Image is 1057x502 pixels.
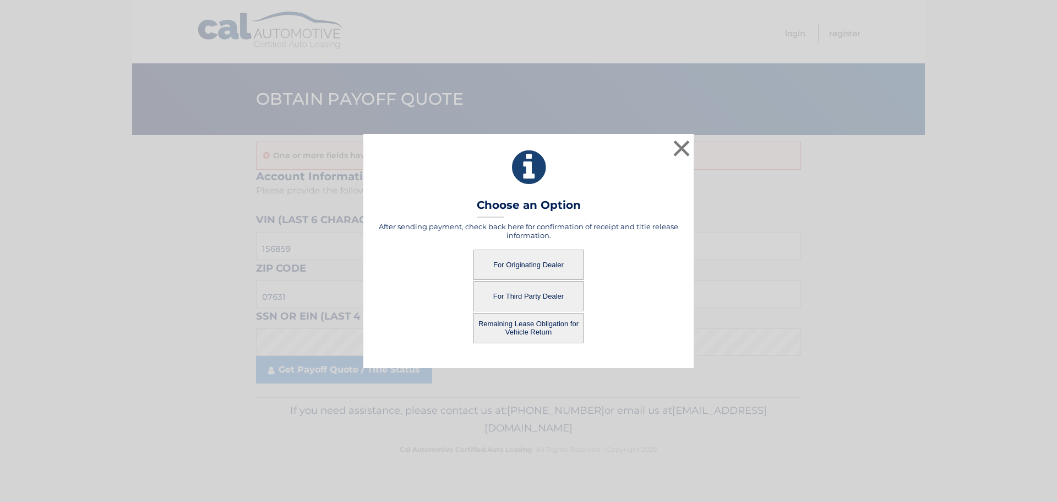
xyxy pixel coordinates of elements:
button: × [671,137,693,159]
button: For Third Party Dealer [473,281,584,311]
button: For Originating Dealer [473,250,584,280]
h3: Choose an Option [477,198,581,218]
h5: After sending payment, check back here for confirmation of receipt and title release information. [377,222,680,240]
button: Remaining Lease Obligation for Vehicle Return [473,313,584,343]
